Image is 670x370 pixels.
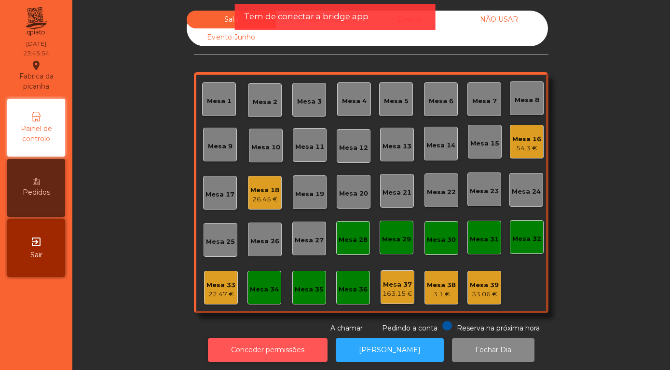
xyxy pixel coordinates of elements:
div: Mesa 14 [426,141,455,150]
div: Mesa 29 [382,235,411,244]
div: Mesa 23 [470,186,499,196]
div: Mesa 28 [339,235,368,245]
div: Mesa 7 [472,96,497,106]
span: Sair [30,250,42,260]
div: NÃO USAR [454,11,544,28]
div: Mesa 34 [250,285,279,294]
button: Fechar Dia [452,338,534,362]
div: Mesa 19 [295,189,324,199]
div: Mesa 6 [429,96,453,106]
div: Mesa 3 [297,97,322,106]
div: Mesa 33 [206,280,235,290]
div: Mesa 5 [384,96,409,106]
div: Mesa 4 [342,96,367,106]
div: Mesa 36 [339,285,368,294]
div: Sala [187,11,276,28]
div: Mesa 25 [206,237,235,247]
div: Mesa 17 [205,190,234,199]
div: Mesa 21 [383,188,411,198]
div: Mesa 9 [208,142,232,151]
div: Mesa 11 [295,142,324,152]
div: 54.3 € [512,144,541,153]
div: Mesa 24 [512,187,541,197]
div: Mesa 20 [339,189,368,198]
span: Pedindo a conta [382,324,438,332]
div: Mesa 13 [383,142,411,151]
div: Mesa 39 [470,280,499,290]
span: A chamar [330,324,363,332]
span: Tem de conectar a bridge app [244,11,369,23]
button: Conceder permissões [208,338,328,362]
i: exit_to_app [30,236,42,248]
div: Mesa 15 [470,139,499,148]
div: 163.15 € [383,289,412,299]
div: Mesa 31 [470,235,499,244]
button: [PERSON_NAME] [336,338,444,362]
div: Mesa 27 [295,236,324,245]
span: Painel de controlo [10,124,63,144]
div: Mesa 18 [250,185,279,195]
div: Mesa 10 [251,143,280,152]
div: 3.1 € [427,290,456,299]
div: Mesa 32 [512,234,541,244]
div: Mesa 37 [383,280,412,290]
div: 26.45 € [250,195,279,204]
i: location_on [30,60,42,71]
img: qpiato [24,5,48,39]
span: Reserva na próxima hora [457,324,540,332]
div: 23:45:54 [23,49,49,58]
div: [DATE] [26,40,46,48]
div: Mesa 8 [515,95,539,105]
div: Mesa 26 [250,237,279,246]
div: Evento Junho [187,28,276,46]
div: Mesa 16 [512,134,541,144]
div: 22.47 € [206,290,235,299]
div: Mesa 2 [253,97,277,107]
div: Mesa 35 [295,285,324,294]
div: Mesa 38 [427,280,456,290]
div: Mesa 12 [339,143,368,153]
div: 33.06 € [470,290,499,299]
span: Pedidos [23,187,50,198]
div: Mesa 22 [427,187,456,197]
div: Fabrica da picanha [8,60,65,92]
div: Mesa 1 [207,96,232,106]
div: Mesa 30 [427,235,456,245]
